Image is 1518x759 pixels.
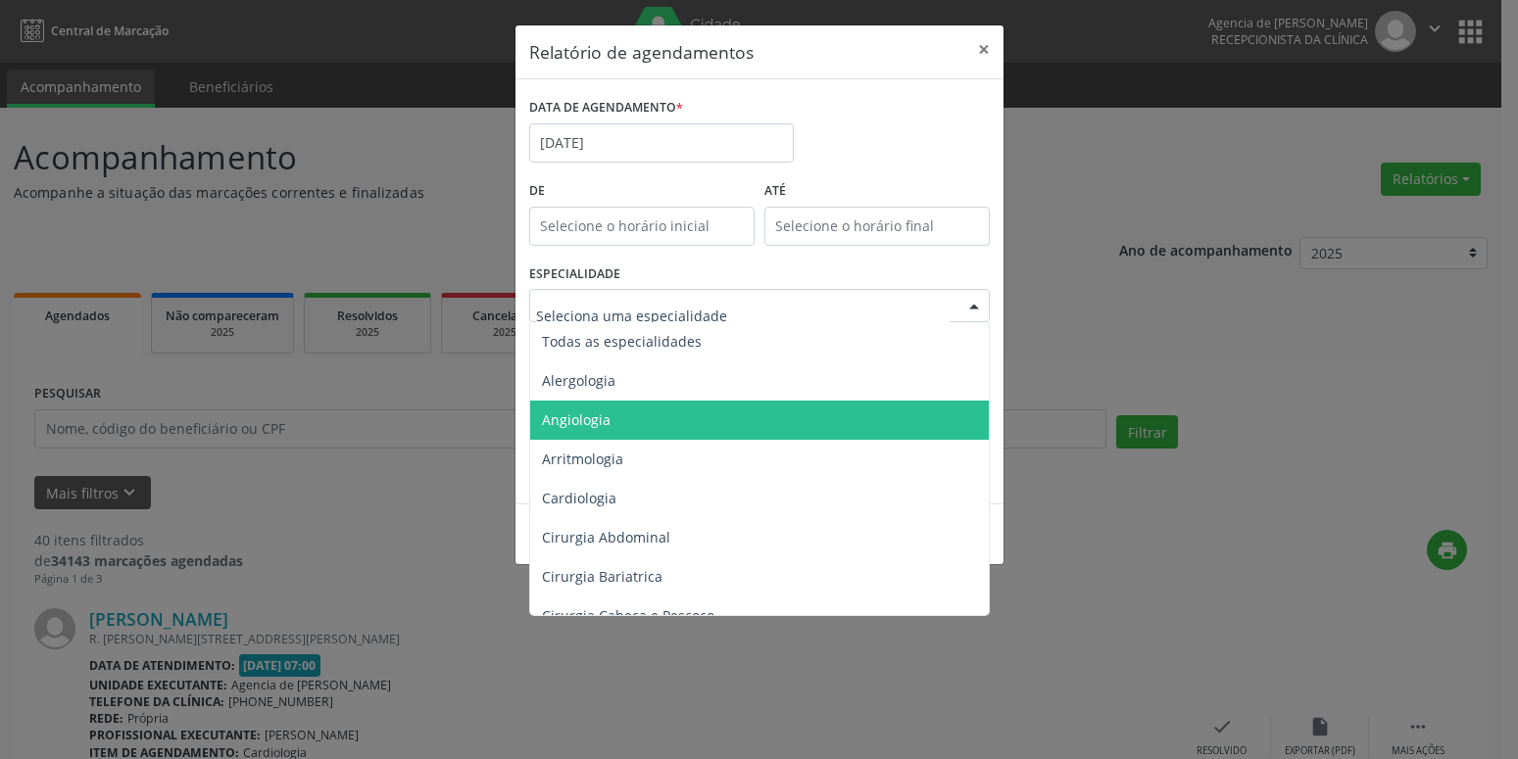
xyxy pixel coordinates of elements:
button: Close [964,25,1004,73]
input: Seleciona uma especialidade [536,296,950,335]
label: De [529,176,755,207]
span: Cirurgia Abdominal [542,528,670,546]
input: Selecione o horário inicial [529,207,755,246]
span: Arritmologia [542,450,623,468]
label: DATA DE AGENDAMENTO [529,93,683,123]
span: Cirurgia Bariatrica [542,567,662,586]
span: Todas as especialidades [542,332,702,351]
h5: Relatório de agendamentos [529,39,754,65]
input: Selecione o horário final [764,207,990,246]
span: Alergologia [542,371,615,390]
input: Selecione uma data ou intervalo [529,123,794,163]
span: Angiologia [542,410,611,429]
span: Cirurgia Cabeça e Pescoço [542,606,714,625]
label: ATÉ [764,176,990,207]
span: Cardiologia [542,489,616,507]
label: ESPECIALIDADE [529,260,620,290]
